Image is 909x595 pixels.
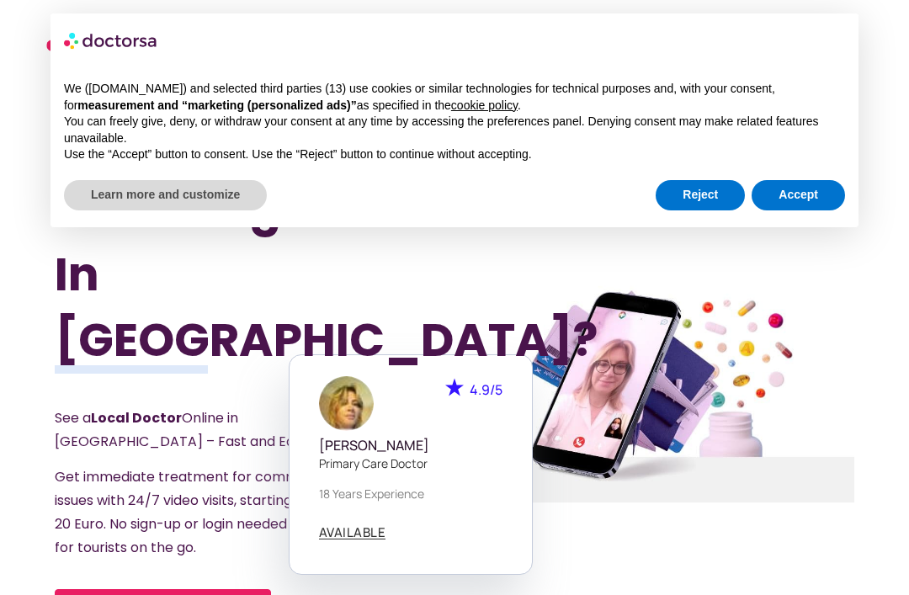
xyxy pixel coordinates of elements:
p: You can freely give, deny, or withdraw your consent at any time by accessing the preferences pane... [64,114,845,146]
p: 18 years experience [319,485,502,502]
span: 4.9/5 [470,380,502,399]
p: Use the “Accept” button to consent. Use the “Reject” button to continue without accepting. [64,146,845,163]
p: Primary care doctor [319,454,502,472]
a: AVAILABLE [319,526,386,539]
button: Accept [752,180,845,210]
p: We ([DOMAIN_NAME]) and selected third parties (13) use cookies or similar technologies for techni... [64,81,845,114]
span: See a Online in [GEOGRAPHIC_DATA] – Fast and Easy Care. [55,408,348,451]
a: cookie policy [451,98,518,112]
h5: [PERSON_NAME] [319,438,502,454]
strong: measurement and “marketing (personalized ads)” [77,98,356,112]
span: Get immediate treatment for common issues with 24/7 video visits, starting at just 20 Euro. No si... [55,467,353,557]
button: Reject [656,180,745,210]
img: logo [64,27,158,54]
button: Learn more and customize [64,180,267,210]
strong: Local Doctor [91,408,182,428]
